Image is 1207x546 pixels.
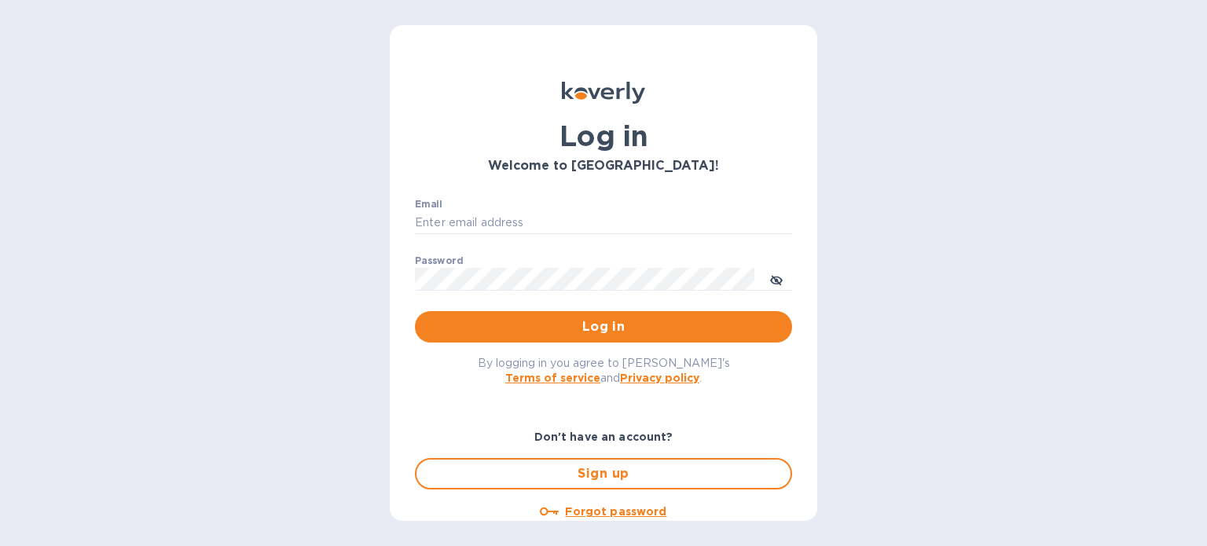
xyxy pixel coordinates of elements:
[429,464,778,483] span: Sign up
[415,211,792,235] input: Enter email address
[478,357,730,384] span: By logging in you agree to [PERSON_NAME]'s and .
[620,372,699,384] a: Privacy policy
[415,256,463,266] label: Password
[562,82,645,104] img: Koverly
[565,505,666,518] u: Forgot password
[534,431,673,443] b: Don't have an account?
[415,311,792,343] button: Log in
[415,159,792,174] h3: Welcome to [GEOGRAPHIC_DATA]!
[415,200,442,209] label: Email
[761,263,792,295] button: toggle password visibility
[427,317,780,336] span: Log in
[415,458,792,489] button: Sign up
[505,372,600,384] a: Terms of service
[415,119,792,152] h1: Log in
